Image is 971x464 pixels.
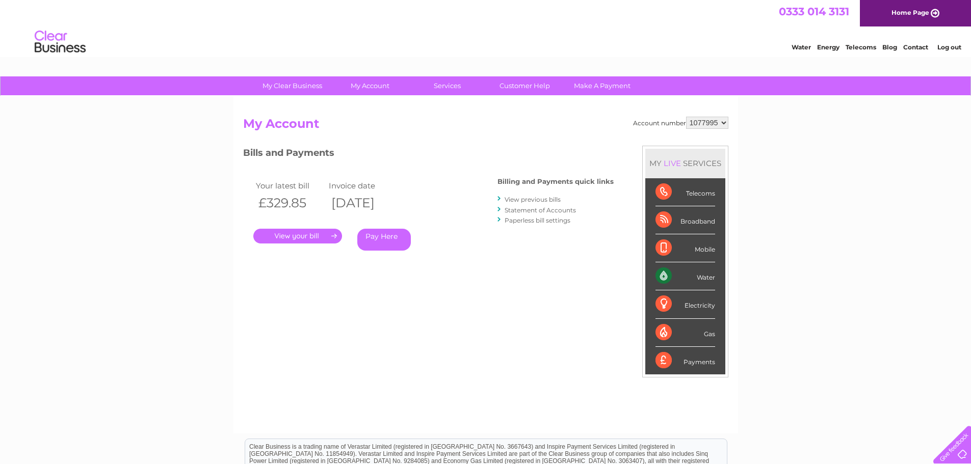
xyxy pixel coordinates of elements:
[405,76,489,95] a: Services
[846,43,876,51] a: Telecoms
[655,290,715,318] div: Electricity
[34,26,86,58] img: logo.png
[243,117,728,136] h2: My Account
[253,179,327,193] td: Your latest bill
[882,43,897,51] a: Blog
[250,76,334,95] a: My Clear Business
[655,206,715,234] div: Broadband
[655,262,715,290] div: Water
[326,193,400,213] th: [DATE]
[326,179,400,193] td: Invoice date
[253,229,342,243] a: .
[505,216,570,224] a: Paperless bill settings
[655,178,715,206] div: Telecoms
[937,43,961,51] a: Log out
[505,196,561,203] a: View previous bills
[328,76,412,95] a: My Account
[779,5,849,18] a: 0333 014 3131
[662,158,683,168] div: LIVE
[505,206,576,214] a: Statement of Accounts
[645,149,725,178] div: MY SERVICES
[243,146,614,163] h3: Bills and Payments
[792,43,811,51] a: Water
[245,6,727,49] div: Clear Business is a trading name of Verastar Limited (registered in [GEOGRAPHIC_DATA] No. 3667643...
[560,76,644,95] a: Make A Payment
[655,319,715,347] div: Gas
[655,234,715,262] div: Mobile
[817,43,839,51] a: Energy
[655,347,715,374] div: Payments
[357,229,411,251] a: Pay Here
[483,76,567,95] a: Customer Help
[497,178,614,185] h4: Billing and Payments quick links
[253,193,327,213] th: £329.85
[903,43,928,51] a: Contact
[633,117,728,129] div: Account number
